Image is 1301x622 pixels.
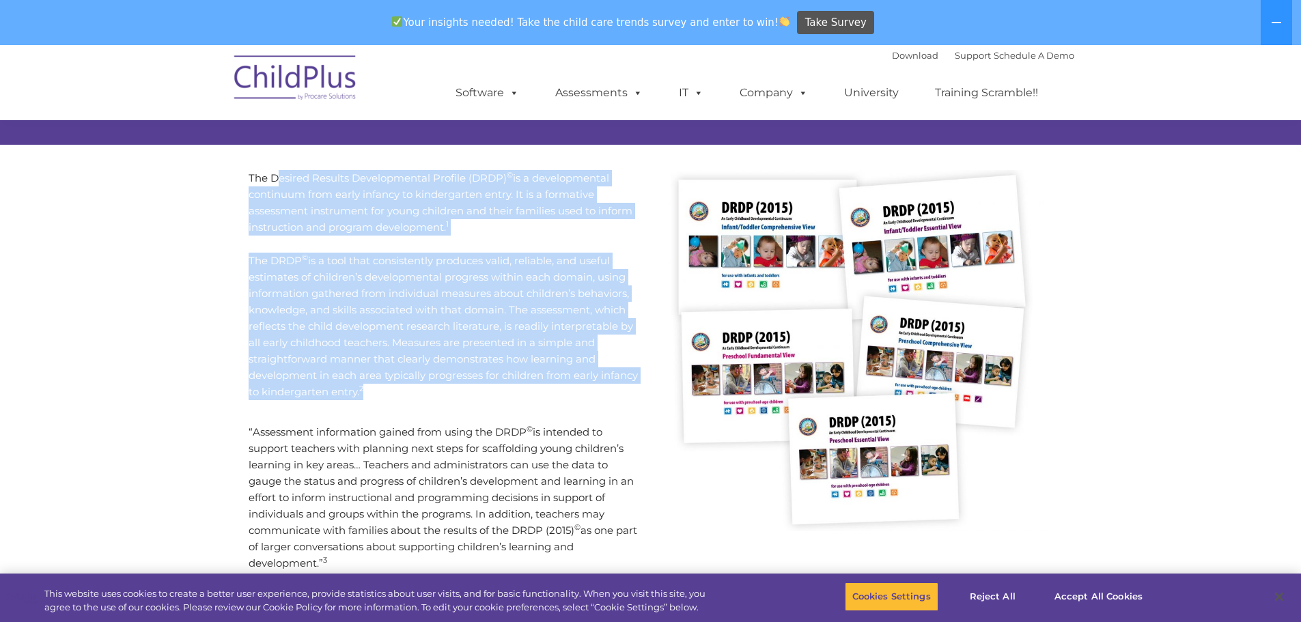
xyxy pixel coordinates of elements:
[726,79,822,107] a: Company
[845,582,938,611] button: Cookies Settings
[892,50,938,61] a: Download
[227,46,364,114] img: ChildPlus by Procare Solutions
[442,79,533,107] a: Software
[797,11,874,35] a: Take Survey
[249,424,641,571] p: “Assessment information gained from using the DRDP is intended to support teachers with planning ...
[302,253,308,262] sup: ©
[446,219,449,229] sup: 1
[249,170,641,236] p: The Desired Results Developmental Profile (DRDP) is a developmental continuum from early infancy ...
[574,522,580,532] sup: ©
[805,11,867,35] span: Take Survey
[830,79,912,107] a: University
[779,16,789,27] img: 👏
[661,170,1053,531] img: image (2)
[387,9,796,36] span: Your insights needed! Take the child care trends survey and enter to win!
[665,79,717,107] a: IT
[527,424,533,434] sup: ©
[323,555,327,565] sup: 3
[1047,582,1150,611] button: Accept All Cookies
[507,170,513,180] sup: ©
[892,50,1074,61] font: |
[955,50,991,61] a: Support
[44,587,716,614] div: This website uses cookies to create a better user experience, provide statistics about user visit...
[249,253,641,400] p: The DRDP is a tool that consistently produces valid, reliable, and useful estimates of children’s...
[542,79,656,107] a: Assessments
[1264,582,1294,612] button: Close
[950,582,1035,611] button: Reject All
[921,79,1052,107] a: Training Scramble!!
[359,384,363,393] sup: 2
[994,50,1074,61] a: Schedule A Demo
[392,16,402,27] img: ✅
